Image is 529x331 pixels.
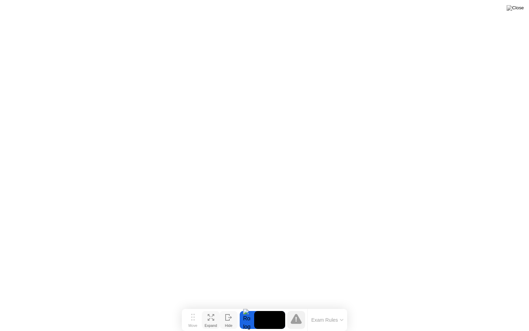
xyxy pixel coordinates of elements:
button: Expand [202,311,220,329]
div: Expand [205,323,217,328]
button: Exam Rules [309,317,346,323]
button: Hide [220,311,238,329]
div: Hide [225,323,232,328]
div: Move [188,323,197,328]
img: Close [507,5,524,11]
button: Move [184,311,202,329]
